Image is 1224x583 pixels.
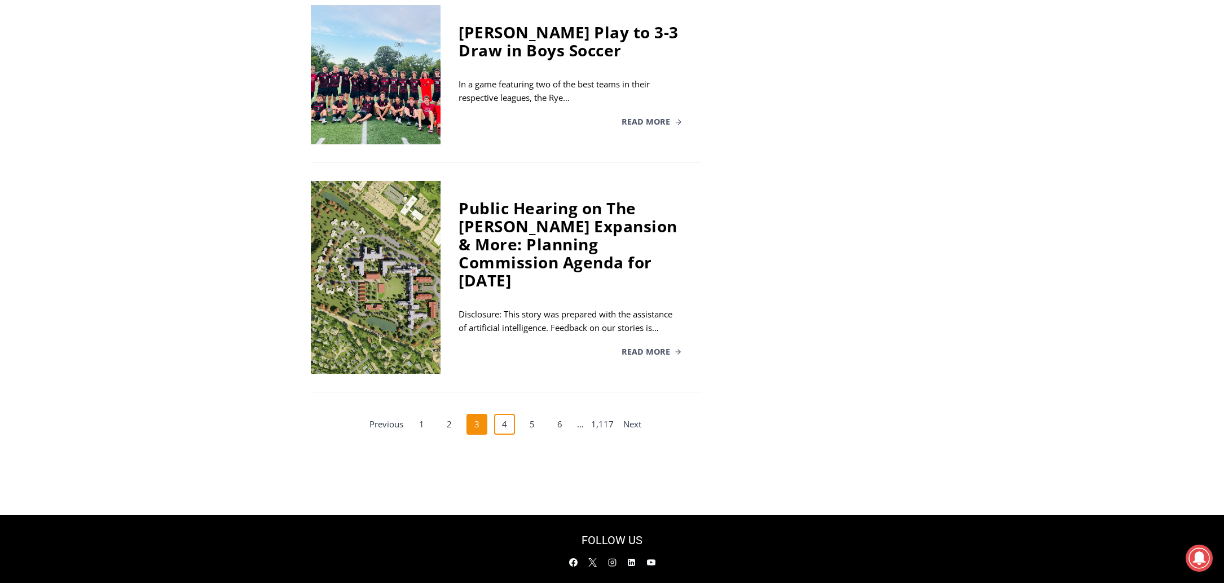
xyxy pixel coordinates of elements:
a: 1,117 [590,414,615,435]
a: 6 [549,414,571,435]
a: Facebook [565,554,582,571]
span: 3 [466,414,488,435]
a: Next [622,414,643,435]
div: Public Hearing on The [PERSON_NAME] Expansion & More: Planning Commission Agenda for [DATE] [459,199,682,289]
nav: Posts [311,414,701,435]
a: 2 [439,414,460,435]
div: Disclosure: This story was prepared with the assistance of artificial intelligence. Feedback on o... [459,307,682,334]
span: Read More [622,118,670,126]
a: Linkedin [623,554,640,571]
h2: FOLLOW US [517,532,707,549]
div: [PERSON_NAME] Play to 3-3 Draw in Boys Soccer [459,23,682,59]
span: … [577,415,584,434]
span: Read More [622,348,670,356]
a: Read More [622,348,683,356]
a: YouTube [642,554,659,571]
a: Previous [368,414,404,435]
a: 5 [522,414,543,435]
div: In a game featuring two of the best teams in their respective leagues, the Rye… [459,77,682,104]
a: 4 [494,414,516,435]
a: Read More [622,118,683,126]
a: Instagram [604,554,620,571]
a: X [584,554,601,571]
a: 1 [411,414,433,435]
